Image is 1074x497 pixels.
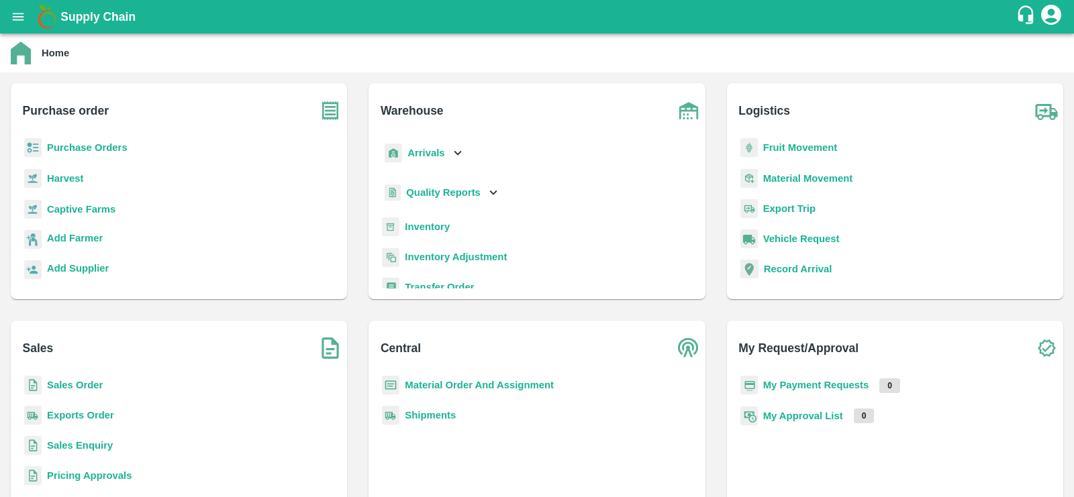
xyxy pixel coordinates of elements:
a: Sales Order [47,380,103,390]
div: Quality Reports [382,179,501,207]
img: shipments [382,406,399,425]
img: centralMaterial [382,376,399,395]
img: sales [24,466,42,486]
img: home [11,42,31,64]
img: logo [34,3,60,30]
img: whArrival [385,144,402,163]
img: central [672,331,705,365]
div: account of current user [1039,3,1063,31]
img: inventory [382,247,399,267]
a: My Approval List [763,410,843,421]
p: 0 [854,408,875,423]
a: Record Arrival [764,264,832,274]
button: open drawer [3,1,34,32]
img: farmer [24,230,42,250]
img: sales [24,376,42,395]
b: Arrivals [407,148,444,158]
img: delivery [740,199,758,219]
a: Vehicle Request [763,233,840,244]
b: Supply Chain [60,10,136,23]
a: Sales Enquiry [47,440,113,451]
div: customer-support [1016,5,1039,29]
b: Warehouse [381,101,444,120]
a: Exports Order [47,410,114,421]
div: Arrivals [382,138,465,168]
img: supplier [24,260,42,280]
a: Add Farmer [47,231,103,249]
img: truck [1030,94,1063,127]
img: whInventory [382,217,399,237]
a: My Payment Requests [763,380,869,390]
img: approval [740,406,758,426]
a: Transfer Order [405,282,474,292]
b: Add Supplier [47,263,109,274]
b: Purchase order [23,101,109,120]
a: Supply Chain [60,7,1016,26]
b: Home [42,48,69,58]
img: whTransfer [382,278,399,297]
a: Fruit Movement [763,142,838,153]
img: shipments [24,406,42,425]
img: harvest [24,199,42,219]
a: Pricing Approvals [47,470,132,481]
img: qualityReport [385,184,401,201]
a: Add Supplier [47,261,109,279]
img: payment [740,376,758,395]
a: Material Order And Assignment [405,380,554,390]
a: Harvest [47,173,83,184]
img: check [1030,331,1063,365]
img: soSales [313,331,347,365]
b: Add Farmer [47,233,103,243]
img: warehouse [672,94,705,127]
b: Sales [23,339,54,357]
img: recordArrival [740,260,759,278]
img: sales [24,436,42,455]
a: Inventory Adjustment [405,252,507,262]
img: material [740,168,758,188]
b: Quality Reports [406,187,481,198]
a: Material Movement [763,173,853,184]
a: Captive Farms [47,204,115,215]
img: harvest [24,168,42,188]
a: Shipments [405,410,456,421]
b: My Request/Approval [738,339,859,357]
b: Logistics [738,101,790,120]
a: Purchase Orders [47,142,128,153]
img: fruit [740,138,758,158]
img: vehicle [740,229,758,249]
img: purchase [313,94,347,127]
b: Central [381,339,421,357]
a: Inventory [405,221,450,232]
img: reciept [24,138,42,158]
p: 0 [879,378,900,393]
a: Export Trip [763,203,816,214]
